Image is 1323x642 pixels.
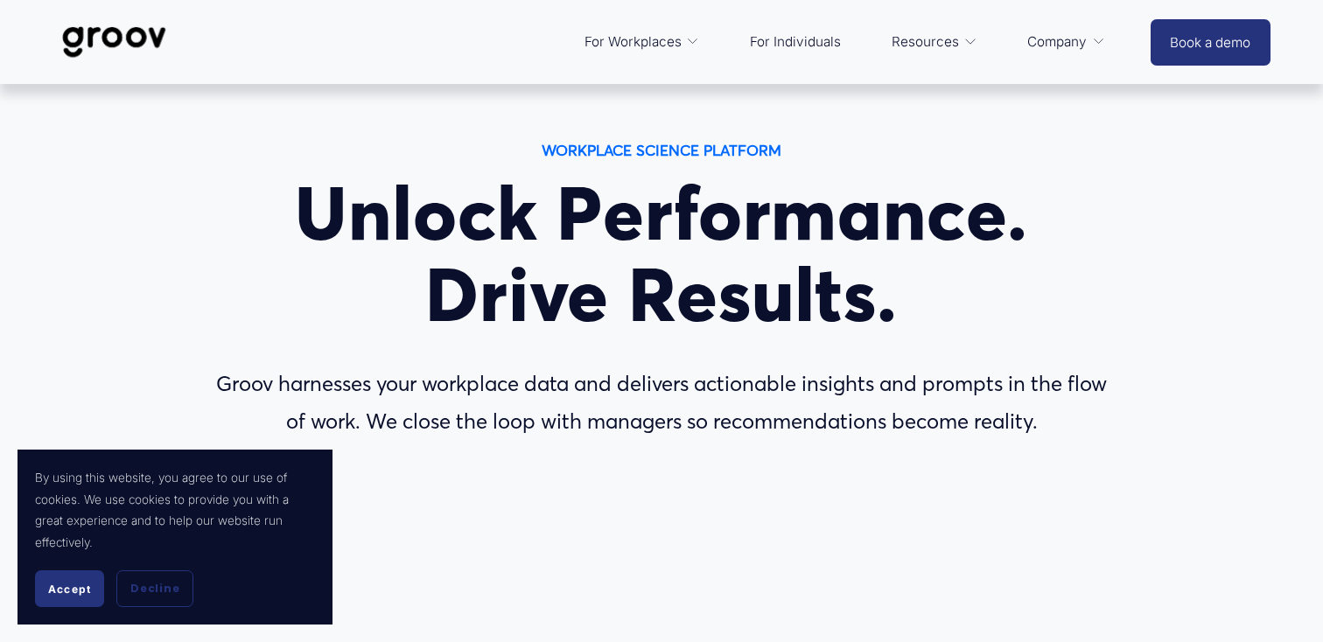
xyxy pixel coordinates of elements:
h1: Unlock Performance. Drive Results. [206,173,1117,336]
span: For Workplaces [584,30,682,54]
section: Cookie banner [17,450,332,625]
span: Decline [130,581,179,597]
span: Company [1027,30,1087,54]
a: folder dropdown [1018,21,1114,63]
strong: WORKPLACE SCIENCE PLATFORM [542,141,781,159]
p: Groov harnesses your workplace data and delivers actionable insights and prompts in the flow of w... [206,366,1117,441]
span: Accept [48,583,91,596]
p: By using this website, you agree to our use of cookies. We use cookies to provide you with a grea... [35,467,315,553]
button: Decline [116,570,193,607]
a: For Individuals [741,21,850,63]
img: Groov | Workplace Science Platform | Unlock Performance | Drive Results [52,13,176,71]
a: folder dropdown [576,21,709,63]
a: Book a demo [1151,19,1270,66]
span: Resources [892,30,959,54]
a: folder dropdown [883,21,986,63]
button: Accept [35,570,104,607]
